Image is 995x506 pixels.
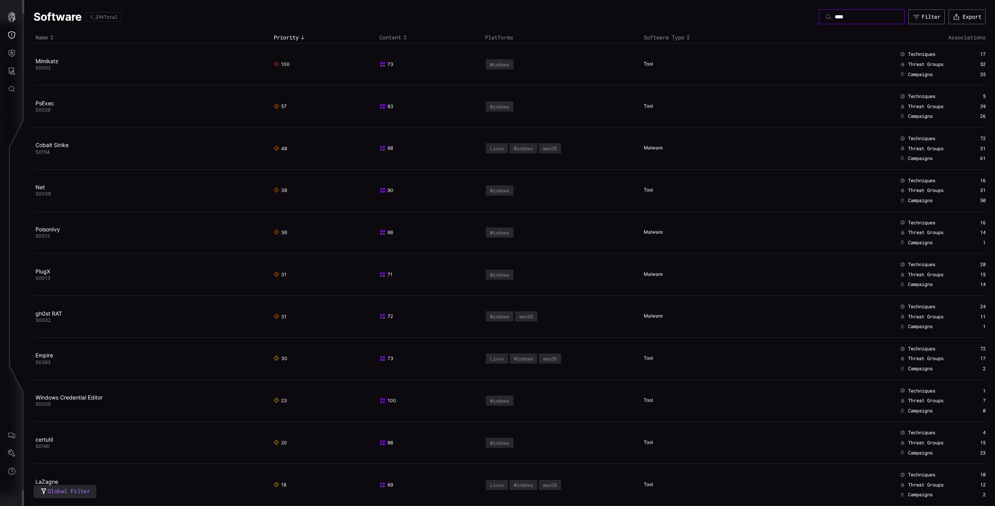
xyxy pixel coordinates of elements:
[961,472,986,478] div: 10
[379,145,393,151] span: 68
[961,51,986,57] div: 17
[908,197,933,204] span: Campaigns
[514,482,533,488] div: Windows
[908,93,935,99] span: Techniques
[490,398,509,403] div: Windows
[908,240,933,246] span: Campaigns
[961,355,986,362] div: 17
[490,104,509,109] div: Windows
[908,408,933,414] span: Campaigns
[908,9,945,24] button: Filter
[908,355,944,362] span: Threat Groups
[908,450,933,456] span: Campaigns
[644,355,655,362] div: tool
[644,34,798,41] div: Toggle sort direction
[961,61,986,67] div: 52
[961,229,986,236] div: 14
[35,233,50,239] span: S0012
[483,32,642,43] th: Platforms
[908,314,944,320] span: Threat Groups
[543,482,557,488] div: macOS
[490,62,509,67] div: Windows
[961,103,986,110] div: 39
[35,443,50,449] span: S0160
[961,281,986,288] div: 14
[90,14,117,19] div: 1,294 Total
[961,492,986,498] div: 2
[35,100,54,107] a: PsExec
[35,65,51,71] span: S0002
[961,366,986,372] div: 2
[519,314,533,319] div: macOS
[274,482,286,488] span: 18
[961,220,986,226] div: 16
[274,314,287,320] span: 31
[35,58,58,64] a: Mimikatz
[274,398,287,404] span: 23
[379,61,393,67] span: 73
[908,261,935,268] span: Techniques
[490,440,509,446] div: Windows
[48,486,90,496] span: Global Filter
[274,440,287,446] span: 20
[949,9,986,24] button: Export
[908,146,944,152] span: Threat Groups
[543,146,557,151] div: macOS
[908,272,944,278] span: Threat Groups
[490,146,504,151] div: Linux
[644,61,655,68] div: tool
[274,61,290,67] span: 100
[644,481,655,488] div: tool
[379,440,393,446] span: 88
[34,10,82,24] h1: Software
[543,356,557,361] div: macOS
[490,482,504,488] div: Linux
[961,408,986,414] div: 0
[961,113,986,119] div: 26
[908,61,944,67] span: Threat Groups
[274,103,287,110] span: 57
[379,398,396,404] span: 100
[908,440,944,446] span: Threat Groups
[379,482,393,488] span: 69
[35,268,50,275] a: PlugX
[35,317,51,323] span: S0032
[800,32,986,43] th: Associations
[908,388,935,394] span: Techniques
[908,135,935,142] span: Techniques
[644,397,655,404] div: tool
[35,436,53,443] a: certutil
[35,191,51,197] span: S0039
[490,314,509,319] div: Windows
[35,394,103,401] a: Windows Credential Editor
[35,34,270,41] div: Toggle sort direction
[961,93,986,99] div: 5
[961,240,986,246] div: 1
[644,229,655,236] div: malware
[35,275,50,281] span: S0013
[35,401,51,407] span: S0005
[961,323,986,330] div: 1
[274,34,375,41] div: Toggle sort direction
[644,145,655,152] div: malware
[908,323,933,330] span: Campaigns
[274,187,287,194] span: 38
[961,430,986,436] div: 4
[379,34,401,41] span: Content
[961,261,986,268] div: 28
[274,355,287,362] span: 30
[908,472,935,478] span: Techniques
[961,450,986,456] div: 23
[35,478,58,485] a: LaZagne
[961,346,986,352] div: 72
[961,146,986,152] div: 31
[35,107,50,113] span: S0029
[514,356,533,361] div: Windows
[274,146,287,152] span: 48
[908,71,933,78] span: Campaigns
[961,388,986,394] div: 1
[961,155,986,162] div: 61
[490,188,509,193] div: Windows
[908,178,935,184] span: Techniques
[644,103,655,110] div: tool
